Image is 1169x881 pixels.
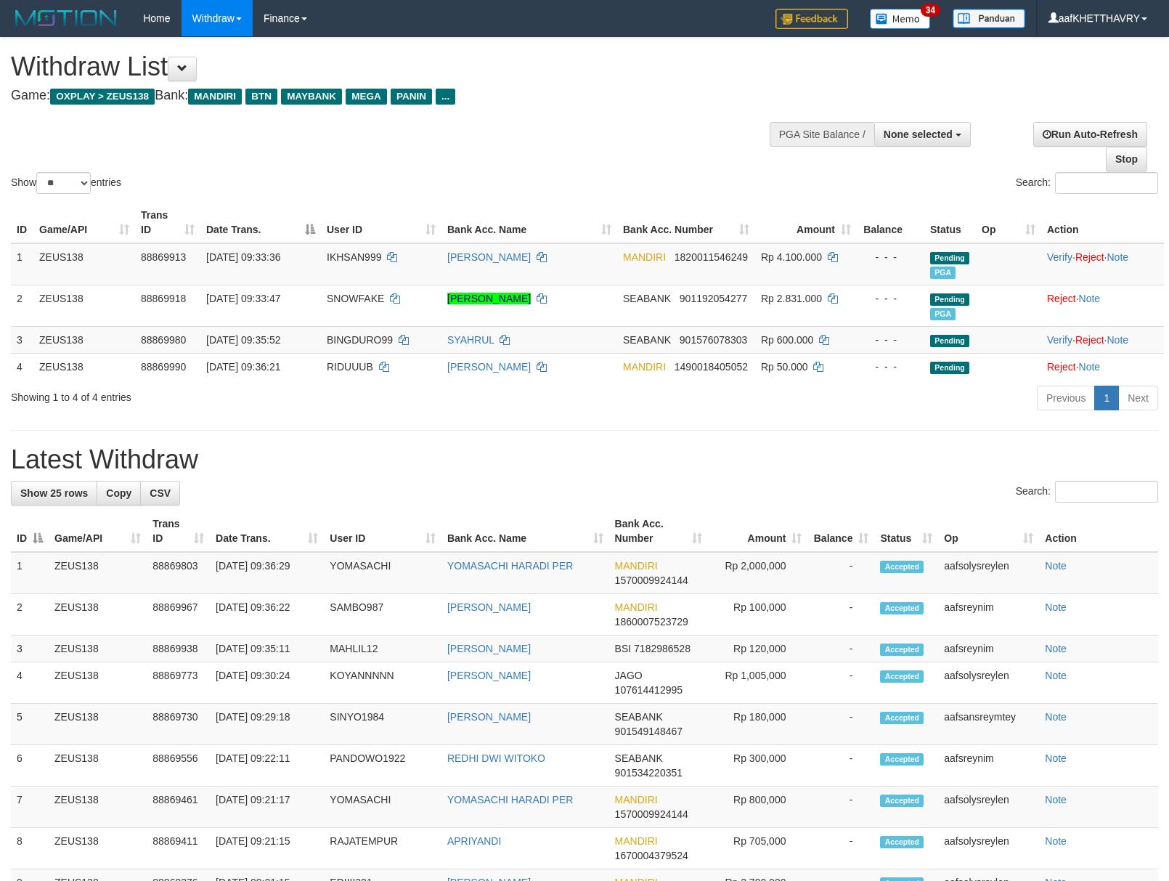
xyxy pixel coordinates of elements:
th: Op: activate to sort column ascending [938,511,1039,552]
th: Date Trans.: activate to sort column ascending [210,511,324,552]
td: 4 [11,353,33,380]
span: Copy 107614412995 to clipboard [615,684,683,696]
a: Note [1045,670,1067,681]
span: Accepted [880,644,924,656]
td: [DATE] 09:22:11 [210,745,324,787]
span: Marked by aafanarl [930,308,956,320]
span: Accepted [880,670,924,683]
a: Reject [1075,334,1104,346]
td: · [1041,353,1164,380]
td: 2 [11,594,49,636]
th: Balance: activate to sort column ascending [807,511,874,552]
td: RAJATEMPUR [324,828,441,869]
td: aafsansreymtey [938,704,1039,745]
th: User ID: activate to sort column ascending [321,202,441,243]
span: Rp 600.000 [761,334,813,346]
td: [DATE] 09:21:15 [210,828,324,869]
th: Balance [857,202,924,243]
td: - [807,636,874,662]
span: Copy 1570009924144 to clipboard [615,575,688,586]
div: - - - [863,360,918,374]
a: Stop [1106,147,1147,171]
td: aafsolysreylen [938,552,1039,594]
td: YOMASACHI [324,787,441,828]
td: - [807,594,874,636]
a: Reject [1047,293,1076,304]
span: MAYBANK [281,89,342,105]
th: Game/API: activate to sort column ascending [33,202,135,243]
span: OXPLAY > ZEUS138 [50,89,155,105]
th: Bank Acc. Number: activate to sort column ascending [617,202,755,243]
span: Pending [930,293,969,306]
span: MANDIRI [615,794,658,805]
span: JAGO [615,670,643,681]
span: MANDIRI [615,601,658,613]
span: Accepted [880,836,924,848]
span: Copy 1490018405052 to clipboard [675,361,748,373]
td: aafsreynim [938,745,1039,787]
span: MANDIRI [623,361,666,373]
span: PANIN [391,89,432,105]
a: Note [1045,835,1067,847]
span: Accepted [880,753,924,766]
a: [PERSON_NAME] [447,251,531,263]
a: APRIYANDI [447,835,501,847]
a: Note [1079,361,1101,373]
td: [DATE] 09:36:29 [210,552,324,594]
td: Rp 300,000 [708,745,807,787]
span: Rp 50.000 [761,361,808,373]
label: Show entries [11,172,121,194]
span: Copy 1860007523729 to clipboard [615,616,688,628]
span: BSI [615,643,632,654]
a: [PERSON_NAME] [447,670,531,681]
span: [DATE] 09:36:21 [206,361,280,373]
td: Rp 1,005,000 [708,662,807,704]
span: Copy 1670004379524 to clipboard [615,850,688,861]
span: SEABANK [615,752,663,764]
a: REDHI DWI WITOKO [447,752,545,764]
td: ZEUS138 [33,243,135,285]
td: 4 [11,662,49,704]
a: [PERSON_NAME] [447,601,531,613]
a: Previous [1037,386,1095,410]
a: Note [1107,334,1128,346]
span: BINGDURO99 [327,334,393,346]
td: 3 [11,636,49,662]
td: - [807,745,874,787]
th: Game/API: activate to sort column ascending [49,511,147,552]
a: Verify [1047,251,1072,263]
span: ... [436,89,455,105]
a: CSV [140,481,180,506]
span: Copy 901192054277 to clipboard [680,293,747,304]
td: - [807,552,874,594]
span: SEABANK [623,293,671,304]
span: Copy 1820011546249 to clipboard [675,251,748,263]
th: Status [924,202,976,243]
td: ZEUS138 [49,828,147,869]
img: panduan.png [953,9,1025,28]
a: Note [1107,251,1128,263]
td: Rp 2,000,000 [708,552,807,594]
span: RIDUUUB [327,361,373,373]
td: ZEUS138 [49,662,147,704]
a: Note [1045,560,1067,572]
td: 88869773 [147,662,210,704]
a: YOMASACHI HARADI PER [447,794,573,805]
td: - [807,662,874,704]
span: Accepted [880,795,924,807]
span: Accepted [880,561,924,573]
span: [DATE] 09:33:36 [206,251,280,263]
td: - [807,828,874,869]
span: MANDIRI [615,835,658,847]
span: CSV [150,487,171,499]
td: Rp 100,000 [708,594,807,636]
div: - - - [863,250,918,264]
td: aafsreynim [938,636,1039,662]
td: Rp 705,000 [708,828,807,869]
span: 88869980 [141,334,186,346]
a: [PERSON_NAME] [447,293,531,304]
td: ZEUS138 [49,745,147,787]
td: 6 [11,745,49,787]
span: Copy 901549148467 to clipboard [615,726,683,737]
a: Reject [1075,251,1104,263]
